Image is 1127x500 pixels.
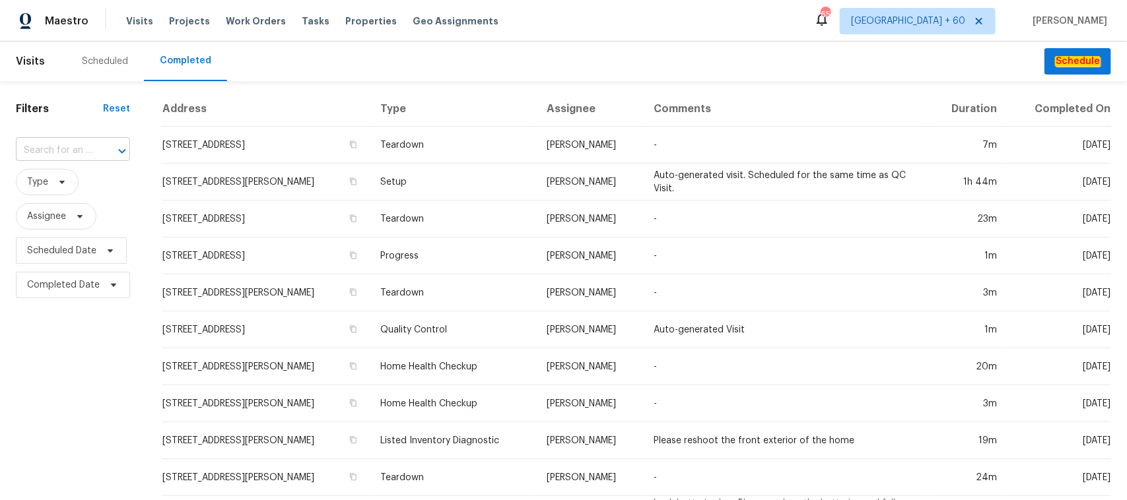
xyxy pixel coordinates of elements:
[162,459,370,496] td: [STREET_ADDRESS][PERSON_NAME]
[928,459,1007,496] td: 24m
[413,15,498,28] span: Geo Assignments
[347,139,359,150] button: Copy Address
[16,47,45,76] span: Visits
[370,201,536,237] td: Teardown
[1044,48,1111,75] button: Schedule
[126,15,153,28] span: Visits
[16,141,93,161] input: Search for an address...
[928,385,1007,422] td: 3m
[162,92,370,127] th: Address
[644,385,928,422] td: -
[370,237,536,274] td: Progress
[1055,56,1101,67] em: Schedule
[162,237,370,274] td: [STREET_ADDRESS]
[162,348,370,385] td: [STREET_ADDRESS][PERSON_NAME]
[27,175,48,189] span: Type
[345,15,397,28] span: Properties
[536,274,644,311] td: [PERSON_NAME]
[302,16,329,26] span: Tasks
[370,311,536,348] td: Quality Control
[103,102,130,115] div: Reset
[536,385,644,422] td: [PERSON_NAME]
[1007,348,1111,385] td: [DATE]
[113,142,131,160] button: Open
[1007,311,1111,348] td: [DATE]
[644,348,928,385] td: -
[347,434,359,446] button: Copy Address
[928,164,1007,201] td: 1h 44m
[162,422,370,459] td: [STREET_ADDRESS][PERSON_NAME]
[1007,237,1111,274] td: [DATE]
[536,459,644,496] td: [PERSON_NAME]
[928,127,1007,164] td: 7m
[370,385,536,422] td: Home Health Checkup
[928,311,1007,348] td: 1m
[82,55,128,68] div: Scheduled
[347,286,359,298] button: Copy Address
[1007,274,1111,311] td: [DATE]
[370,274,536,311] td: Teardown
[1007,127,1111,164] td: [DATE]
[1007,201,1111,237] td: [DATE]
[644,237,928,274] td: -
[27,210,66,223] span: Assignee
[536,201,644,237] td: [PERSON_NAME]
[27,244,96,257] span: Scheduled Date
[370,459,536,496] td: Teardown
[169,15,210,28] span: Projects
[347,397,359,409] button: Copy Address
[162,311,370,348] td: [STREET_ADDRESS]
[1007,92,1111,127] th: Completed On
[1007,385,1111,422] td: [DATE]
[370,127,536,164] td: Teardown
[928,201,1007,237] td: 23m
[370,164,536,201] td: Setup
[644,92,928,127] th: Comments
[1007,164,1111,201] td: [DATE]
[928,92,1007,127] th: Duration
[536,311,644,348] td: [PERSON_NAME]
[644,459,928,496] td: -
[536,164,644,201] td: [PERSON_NAME]
[45,15,88,28] span: Maestro
[928,348,1007,385] td: 20m
[347,323,359,335] button: Copy Address
[928,422,1007,459] td: 19m
[370,348,536,385] td: Home Health Checkup
[928,237,1007,274] td: 1m
[162,274,370,311] td: [STREET_ADDRESS][PERSON_NAME]
[162,164,370,201] td: [STREET_ADDRESS][PERSON_NAME]
[1007,459,1111,496] td: [DATE]
[644,201,928,237] td: -
[644,127,928,164] td: -
[536,237,644,274] td: [PERSON_NAME]
[347,249,359,261] button: Copy Address
[16,102,103,115] h1: Filters
[27,278,100,292] span: Completed Date
[821,8,830,21] div: 657
[370,422,536,459] td: Listed Inventory Diagnostic
[644,422,928,459] td: Please reshoot the front exterior of the home
[1027,15,1107,28] span: [PERSON_NAME]
[536,422,644,459] td: [PERSON_NAME]
[536,92,644,127] th: Assignee
[851,15,965,28] span: [GEOGRAPHIC_DATA] + 60
[644,311,928,348] td: Auto-generated Visit
[536,348,644,385] td: [PERSON_NAME]
[226,15,286,28] span: Work Orders
[536,127,644,164] td: [PERSON_NAME]
[347,360,359,372] button: Copy Address
[162,385,370,422] td: [STREET_ADDRESS][PERSON_NAME]
[644,164,928,201] td: Auto-generated visit. Scheduled for the same time as QC Visit.
[1007,422,1111,459] td: [DATE]
[347,471,359,483] button: Copy Address
[644,274,928,311] td: -
[160,54,211,67] div: Completed
[347,175,359,187] button: Copy Address
[162,201,370,237] td: [STREET_ADDRESS]
[370,92,536,127] th: Type
[928,274,1007,311] td: 3m
[162,127,370,164] td: [STREET_ADDRESS]
[347,212,359,224] button: Copy Address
